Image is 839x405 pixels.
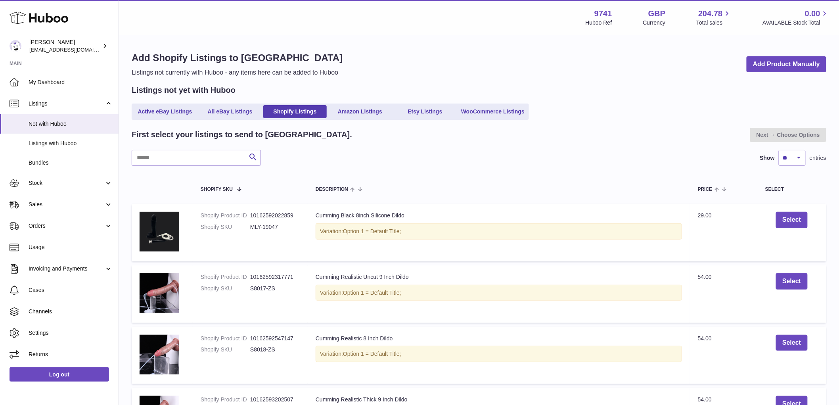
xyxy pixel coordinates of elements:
a: Amazon Listings [328,105,392,118]
a: Log out [10,367,109,382]
span: Orders [29,222,104,230]
a: Shopify Listings [263,105,327,118]
div: Huboo Ref [586,19,612,27]
span: Stock [29,179,104,187]
span: 54.00 [698,335,712,342]
h2: First select your listings to send to [GEOGRAPHIC_DATA]. [132,129,352,140]
span: entries [810,154,826,162]
img: 2_86dbdfd4-3329-436b-b46c-29c651b0d37d.gif [140,335,179,374]
button: Select [776,335,807,351]
span: 54.00 [698,274,712,280]
div: Select [765,187,818,192]
a: Add Product Manually [747,56,826,73]
dd: 10162592022859 [250,212,300,219]
label: Show [760,154,775,162]
dd: S8017-ZS [250,285,300,292]
dd: MLY-19047 [250,223,300,231]
a: Active eBay Listings [133,105,197,118]
div: Cumming Realistic Uncut 9 Inch Dildo [316,273,682,281]
span: Returns [29,351,113,358]
span: Listings with Huboo [29,140,113,147]
div: Variation: [316,223,682,240]
a: Etsy Listings [393,105,457,118]
span: 29.00 [698,212,712,219]
h2: Listings not yet with Huboo [132,85,236,96]
span: 204.78 [698,8,722,19]
dd: 10162592317771 [250,273,300,281]
dt: Shopify SKU [201,346,250,353]
a: WooCommerce Listings [458,105,527,118]
span: Shopify SKU [201,187,233,192]
span: AVAILABLE Stock Total [762,19,829,27]
button: Select [776,273,807,290]
strong: 9741 [594,8,612,19]
dt: Shopify Product ID [201,396,250,403]
div: Cumming Black 8inch Silicone Dildo [316,212,682,219]
span: Option 1 = Default Title; [343,290,401,296]
span: Price [698,187,713,192]
span: Invoicing and Payments [29,265,104,273]
dt: Shopify SKU [201,285,250,292]
img: MLY-19047_3.jpg [140,212,179,251]
span: 0.00 [805,8,820,19]
span: 54.00 [698,396,712,403]
strong: GBP [648,8,665,19]
img: 7.gif [140,273,179,313]
span: Bundles [29,159,113,167]
div: Cumming Realistic Thick 9 Inch Dildo [316,396,682,403]
span: Option 1 = Default Title; [343,351,401,357]
dt: Shopify SKU [201,223,250,231]
button: Select [776,212,807,228]
span: Listings [29,100,104,107]
a: 0.00 AVAILABLE Stock Total [762,8,829,27]
a: 204.78 Total sales [696,8,732,27]
span: Cases [29,286,113,294]
div: Cumming Realistic 8 Inch Dildo [316,335,682,342]
span: [EMAIL_ADDRESS][DOMAIN_NAME] [29,46,117,53]
dd: S8018-ZS [250,346,300,353]
dt: Shopify Product ID [201,273,250,281]
div: [PERSON_NAME] [29,38,101,54]
span: Sales [29,201,104,208]
span: Not with Huboo [29,120,113,128]
div: Currency [643,19,666,27]
span: Usage [29,244,113,251]
span: Channels [29,308,113,315]
a: All eBay Listings [198,105,262,118]
span: Description [316,187,348,192]
h1: Add Shopify Listings to [GEOGRAPHIC_DATA] [132,52,343,64]
span: My Dashboard [29,79,113,86]
img: aaronconwaysbo@gmail.com [10,40,21,52]
div: Variation: [316,346,682,362]
span: Settings [29,329,113,337]
p: Listings not currently with Huboo - any items here can be added to Huboo [132,68,343,77]
dt: Shopify Product ID [201,335,250,342]
dd: 10162592547147 [250,335,300,342]
dt: Shopify Product ID [201,212,250,219]
span: Option 1 = Default Title; [343,228,401,234]
span: Total sales [696,19,732,27]
div: Variation: [316,285,682,301]
dd: 10162593202507 [250,396,300,403]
